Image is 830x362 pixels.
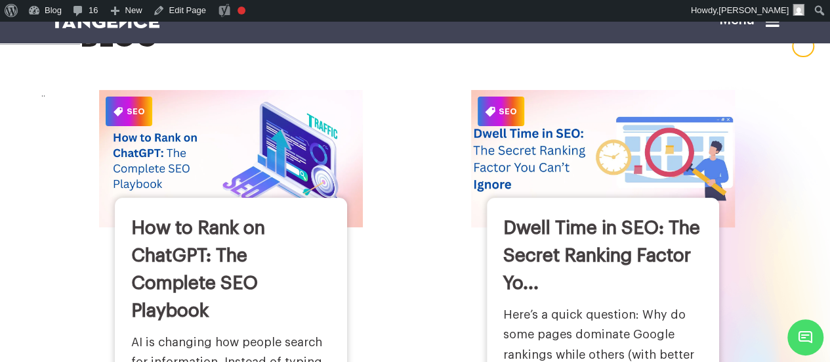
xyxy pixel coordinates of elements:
img: logo SVG [51,14,160,28]
span: SEO [106,97,152,126]
div: Focus keyphrase not set [238,7,245,14]
img: How to Rank on ChatGPT: The Complete SEO Playbook [99,90,363,227]
img: Category Icon [485,106,495,116]
img: Dwell Time in SEO: The Secret Ranking Factor You Can’t Ignore [458,83,748,235]
a: How to Rank on ChatGPT: The Complete SEO Playbook [131,219,265,320]
span: Chat Widget [787,319,823,355]
a: Dwell Time in SEO: The Secret Ranking Factor Yo... [503,219,700,292]
span: [PERSON_NAME] [718,5,789,15]
span: SEO [478,97,524,126]
img: Category Icon [114,107,123,116]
